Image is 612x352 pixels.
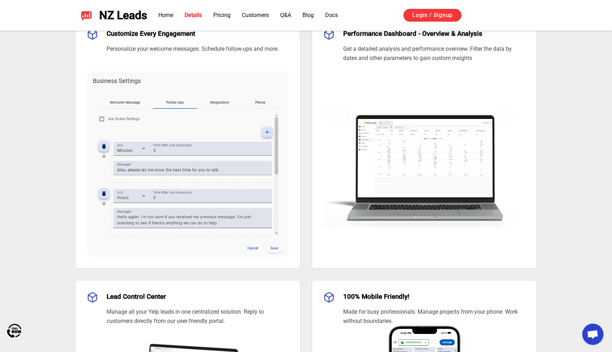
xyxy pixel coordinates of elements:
a: Home [158,12,173,18]
h3: Performance Dashboard - Overview & Analysis [343,29,525,39]
h3: Lead Control Center [107,292,289,302]
iframe: Sign in with Google Button [469,8,540,23]
a: Login / Signup [403,9,461,22]
h3: Customize Every Engagement [107,29,279,39]
a: Details [185,12,202,18]
a: Docs [325,12,338,18]
a: Customers [242,12,269,18]
p: Manage all your Yelp leads in one centralized solution. Reply to customers directly from our user... [107,307,289,325]
img: Call Now [7,324,21,338]
a: Open chat [582,324,603,345]
img: NZ Leads logo [81,10,92,21]
h3: 100% Mobile Friendly! [343,292,525,302]
img: Performance Dashboard - Overview & Analysis [323,92,525,227]
a: Pricing [213,12,231,18]
a: Blog [302,12,314,18]
p: Personalize your welcome messages. Schedule follow-ups and more. [107,44,279,54]
span: NZ Leads [99,9,147,22]
img: Customize Every Engagement [87,54,289,257]
p: Get a detailed analysis and performance overview. Filter the data by dates and other parameters t... [343,44,525,62]
a: Q&A [280,12,291,18]
p: Made for busy professionals. Manage projects from your phone. Work without boundaries. [343,307,525,325]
